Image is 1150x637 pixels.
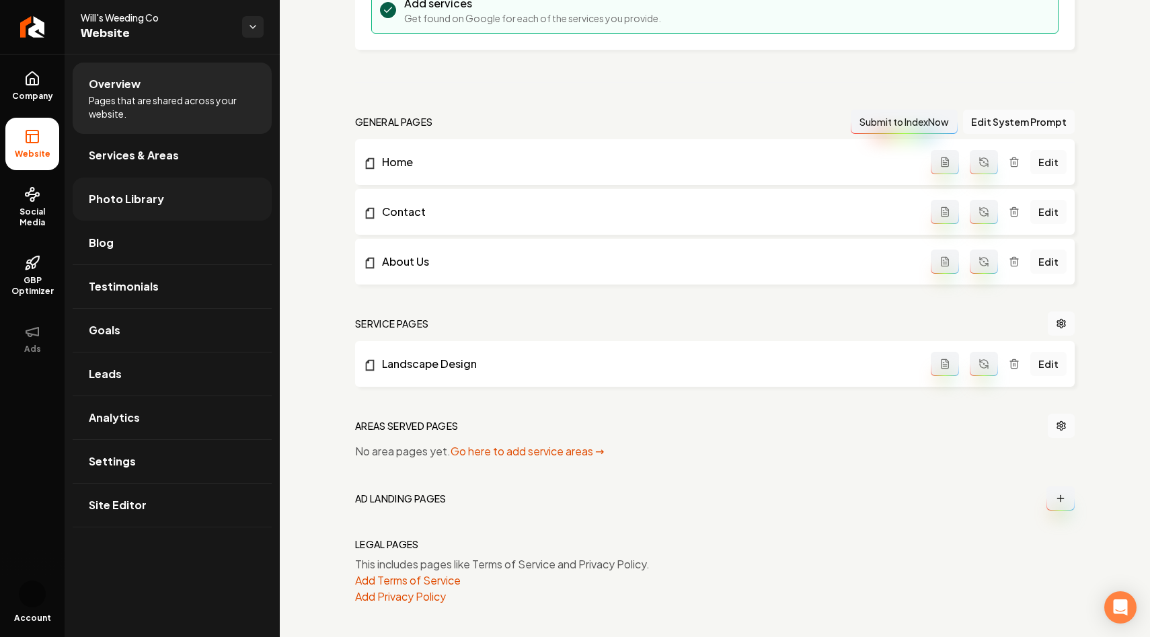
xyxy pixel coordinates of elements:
[89,453,136,470] span: Settings
[404,11,661,25] p: Get found on Google for each of the services you provide.
[73,309,272,352] a: Goals
[931,352,959,376] button: Add admin page prompt
[5,313,59,365] button: Ads
[9,149,56,159] span: Website
[19,344,46,354] span: Ads
[89,366,122,382] span: Leads
[355,572,461,589] button: Add Terms of Service
[73,265,272,308] a: Testimonials
[89,322,120,338] span: Goals
[81,24,231,43] span: Website
[363,154,931,170] a: Home
[931,250,959,274] button: Add admin page prompt
[1030,250,1067,274] a: Edit
[1104,591,1137,624] div: Open Intercom Messenger
[20,16,45,38] img: Rebolt Logo
[73,221,272,264] a: Blog
[355,492,447,505] h2: Ad landing pages
[851,110,958,134] button: Submit to IndexNow
[363,204,931,220] a: Contact
[19,580,46,607] button: Open user button
[355,537,419,551] h2: Legal Pages
[89,191,164,207] span: Photo Library
[81,11,231,24] span: Will's Weeding Co
[73,484,272,527] a: Site Editor
[89,147,179,163] span: Services & Areas
[5,207,59,228] span: Social Media
[1030,150,1067,174] a: Edit
[5,244,59,307] a: GBP Optimizer
[89,278,159,295] span: Testimonials
[5,60,59,112] a: Company
[7,91,59,102] span: Company
[89,410,140,426] span: Analytics
[363,356,931,372] a: Landscape Design
[5,275,59,297] span: GBP Optimizer
[73,134,272,177] a: Services & Areas
[363,254,931,270] a: About Us
[355,115,433,128] h2: general pages
[355,589,446,605] button: Add Privacy Policy
[931,200,959,224] button: Add admin page prompt
[19,580,46,607] img: Will Henderson
[963,110,1075,134] button: Edit System Prompt
[931,150,959,174] button: Add admin page prompt
[89,497,147,513] span: Site Editor
[355,556,1075,572] p: This includes pages like Terms of Service and Privacy Policy.
[89,235,114,251] span: Blog
[89,76,141,92] span: Overview
[355,419,458,433] h2: Areas Served Pages
[14,613,51,624] span: Account
[1030,352,1067,376] a: Edit
[355,317,429,330] h2: Service Pages
[355,443,1075,459] div: No area pages yet.
[73,352,272,396] a: Leads
[73,178,272,221] a: Photo Library
[73,440,272,483] a: Settings
[89,93,256,120] span: Pages that are shared across your website.
[73,396,272,439] a: Analytics
[5,176,59,239] a: Social Media
[1030,200,1067,224] a: Edit
[451,444,604,458] a: Go here to add service areas →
